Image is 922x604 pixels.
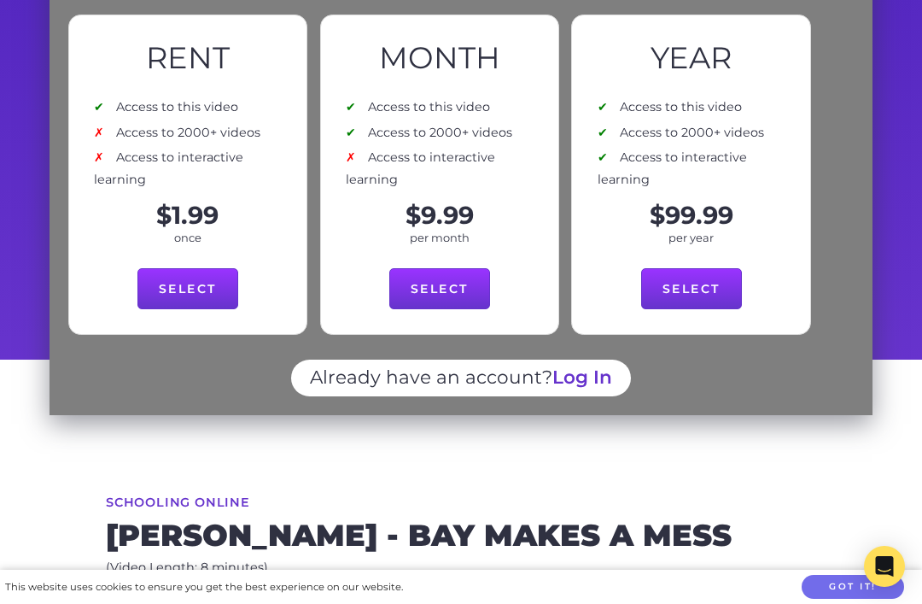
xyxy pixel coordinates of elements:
[106,496,250,508] a: Schooling Online
[5,578,403,596] div: This website uses cookies to ensure you get the best experience on our website.
[94,97,298,119] li: Access to this video
[321,228,559,248] p: per month
[864,546,905,587] div: Open Intercom Messenger
[346,97,550,119] li: Access to this video
[69,228,307,248] p: once
[389,268,490,309] a: Select
[137,268,238,309] a: Select
[572,203,810,228] p: $99.99
[572,228,810,248] p: per year
[346,147,550,191] li: Access to interactive learning
[94,147,298,191] li: Access to interactive learning
[321,203,559,228] p: $9.99
[321,40,559,76] h2: Month
[572,40,810,76] h2: Year
[291,360,630,396] p: Already have an account?
[346,122,550,144] li: Access to 2000+ videos
[552,366,612,388] a: Log In
[802,575,904,600] button: Got it!
[94,122,298,144] li: Access to 2000+ videos
[598,97,802,119] li: Access to this video
[106,522,816,549] h2: [PERSON_NAME] - Bay Makes A Mess
[598,122,802,144] li: Access to 2000+ videos
[641,268,742,309] a: Select
[106,557,816,579] p: (Video Length: 8 minutes)
[69,40,307,76] h2: Rent
[598,147,802,191] li: Access to interactive learning
[69,203,307,228] p: $1.99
